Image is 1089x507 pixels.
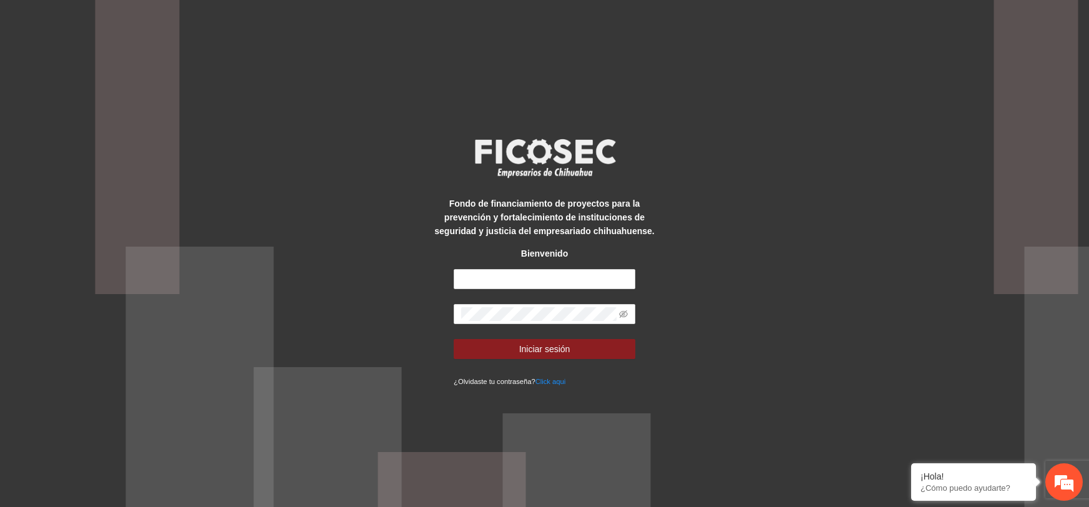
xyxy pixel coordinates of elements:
button: Iniciar sesión [454,339,635,359]
a: Click aqui [535,378,566,385]
span: Iniciar sesión [519,342,570,356]
span: eye-invisible [619,310,628,318]
strong: Fondo de financiamiento de proyectos para la prevención y fortalecimiento de instituciones de seg... [434,199,654,236]
p: ¿Cómo puedo ayudarte? [921,483,1027,493]
div: ¡Hola! [921,471,1027,481]
small: ¿Olvidaste tu contraseña? [454,378,565,385]
strong: Bienvenido [521,249,568,258]
img: logo [467,135,623,181]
